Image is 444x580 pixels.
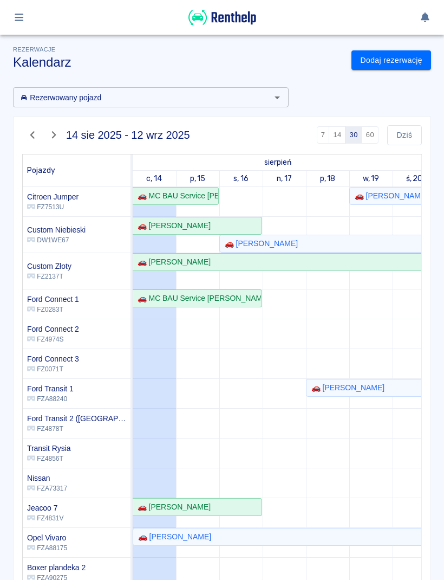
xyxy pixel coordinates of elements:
a: 17 sierpnia 2025 [274,171,295,186]
button: 60 dni [362,126,378,144]
button: Dziś [387,125,422,145]
h6: Ford Connect 2 [27,324,79,334]
img: Renthelp logo [188,9,256,27]
p: FZA88175 [27,543,67,553]
h6: Jeacoo 7 [27,502,63,513]
h6: Ford Connect 3 [27,353,79,364]
div: 🚗 [PERSON_NAME] [134,531,211,543]
div: 🚗 [PERSON_NAME] [133,501,211,513]
span: Rezerwacje [13,46,55,53]
h6: Transit Rysia [27,443,71,454]
p: FZ7513U [27,202,79,212]
p: FZ2137T [27,272,71,281]
button: 7 dni [317,126,330,144]
p: DW1WE67 [27,235,86,245]
a: 15 sierpnia 2025 [187,171,208,186]
p: FZ4831V [27,513,63,523]
p: FZ0283T [27,305,79,314]
a: 20 sierpnia 2025 [403,171,426,186]
h4: 14 sie 2025 - 12 wrz 2025 [66,128,190,141]
h6: Custom Złoty [27,261,71,272]
p: FZ4878T [27,424,126,434]
p: FZA88240 [27,394,74,404]
span: Pojazdy [27,166,55,175]
h3: Kalendarz [13,55,343,70]
a: 14 sierpnia 2025 [262,154,294,170]
h6: Boxer plandeka 2 [27,562,86,573]
h6: Custom Niebieski [27,224,86,235]
input: Wyszukaj i wybierz pojazdy... [16,91,267,104]
a: 18 sierpnia 2025 [317,171,338,186]
h6: Ford Transit 2 (Niemcy) [27,413,126,424]
button: 30 dni [345,126,362,144]
div: 🚗 MC BAU Service [PERSON_NAME] - [PERSON_NAME] [133,190,218,202]
p: FZ4974S [27,334,79,344]
div: 🚗 [PERSON_NAME] [350,190,428,202]
h6: Ford Connect 1 [27,294,79,305]
a: 19 sierpnia 2025 [360,171,382,186]
div: 🚗 MC BAU Service [PERSON_NAME] - [PERSON_NAME] [133,293,261,304]
button: 14 dni [329,126,345,144]
h6: Ford Transit 1 [27,383,74,394]
div: 🚗 [PERSON_NAME] [220,238,298,249]
h6: Citroen Jumper [27,191,79,202]
h6: Opel Vivaro [27,532,67,543]
div: 🚗 [PERSON_NAME] [307,382,384,394]
p: FZ0071T [27,364,79,374]
a: 16 sierpnia 2025 [231,171,251,186]
div: 🚗 [PERSON_NAME] [133,220,211,231]
button: Otwórz [270,90,285,105]
div: 🚗 [PERSON_NAME] [133,256,211,268]
p: FZ4856T [27,454,71,463]
a: 14 sierpnia 2025 [143,171,165,186]
h6: Nissan [27,473,67,484]
a: Dodaj rezerwację [351,50,431,70]
p: FZA73317 [27,484,67,493]
a: Renthelp logo [188,20,256,29]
